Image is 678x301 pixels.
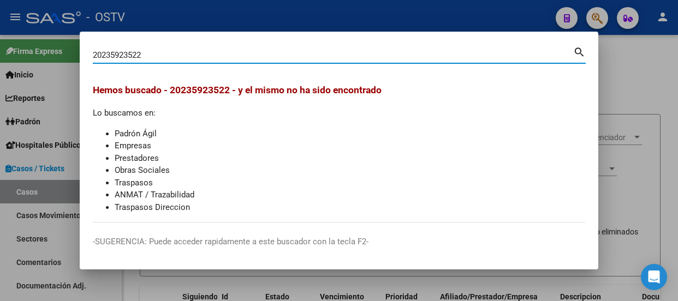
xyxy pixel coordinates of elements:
div: Open Intercom Messenger [641,264,667,290]
span: Hemos buscado - 20235923522 - y el mismo no ha sido encontrado [93,85,382,95]
li: Traspasos Direccion [115,201,585,214]
li: Obras Sociales [115,164,585,177]
li: Padrón Ágil [115,128,585,140]
div: Lo buscamos en: [93,83,585,213]
mat-icon: search [573,45,586,58]
p: -SUGERENCIA: Puede acceder rapidamente a este buscador con la tecla F2- [93,236,585,248]
li: Traspasos [115,177,585,189]
li: Prestadores [115,152,585,165]
li: Empresas [115,140,585,152]
li: ANMAT / Trazabilidad [115,189,585,201]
